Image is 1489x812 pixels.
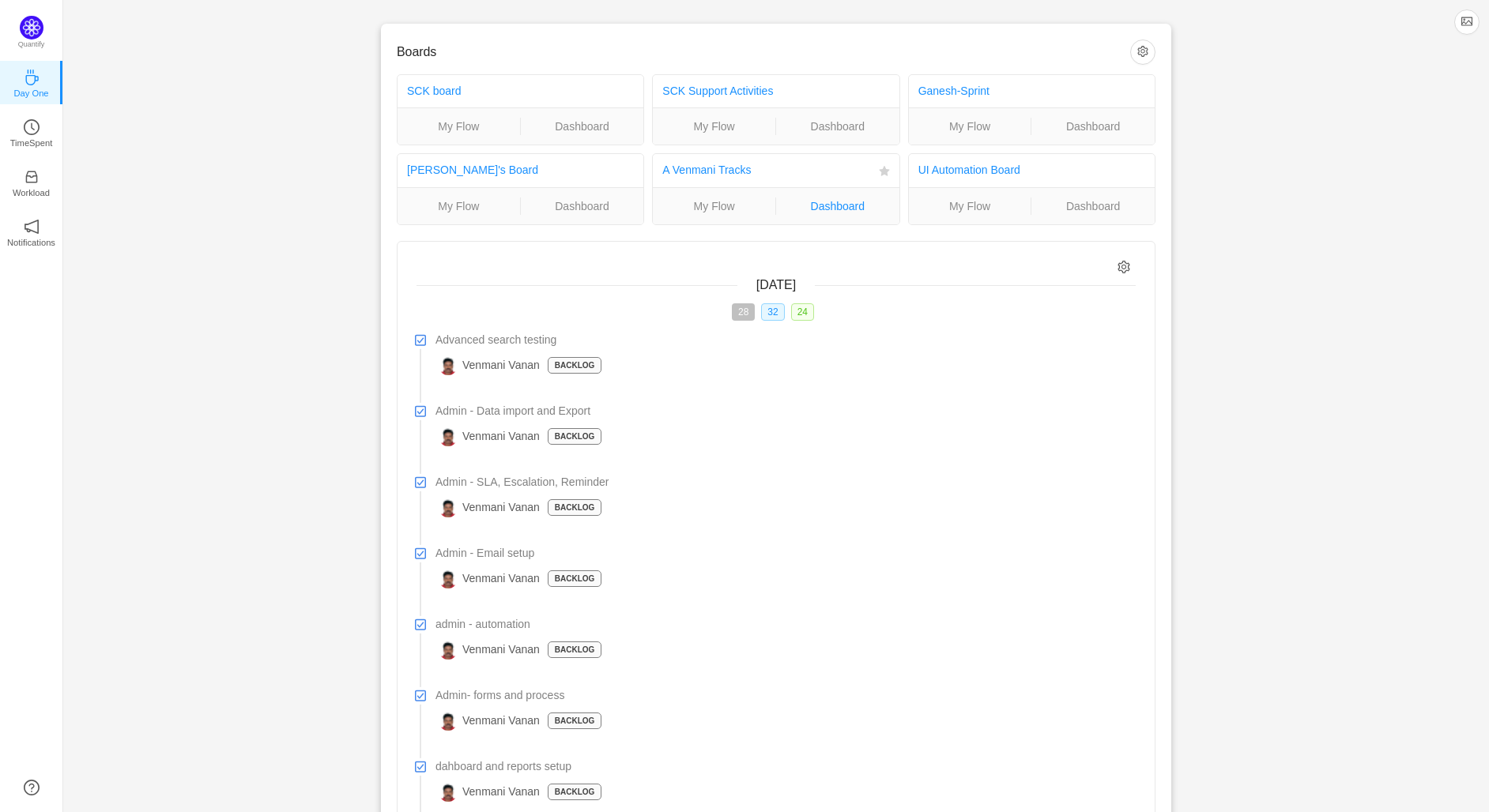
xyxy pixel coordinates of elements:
span: admin - automation [435,616,530,633]
img: VV [439,712,458,731]
span: Venmani Vanan [439,570,540,588]
a: A Venmani Tracks [662,164,751,176]
a: Dashboard [776,197,899,215]
span: Admin - Data import and Export [435,403,590,419]
i: icon: star [879,166,890,177]
p: Backlog [548,358,601,373]
i: icon: clock-circle [24,119,40,135]
span: Admin - SLA, Escalation, Reminder [435,474,609,491]
a: My Flow [653,197,775,215]
span: Venmani Vanan [439,356,540,375]
i: icon: inbox [24,169,40,185]
p: Notifications [7,235,55,250]
a: Dashboard [776,118,899,135]
p: Backlog [548,713,601,728]
a: Advanced search testing [435,332,1136,348]
a: Admin - Data import and Export [435,403,1136,419]
span: Venmani Vanan [439,783,540,802]
a: My Flow [398,118,520,135]
a: My Flow [909,118,1031,135]
img: VV [439,641,458,660]
i: icon: coffee [24,70,40,85]
p: TimeSpent [10,136,53,150]
i: icon: notification [24,219,40,235]
span: 28 [732,303,755,321]
p: Backlog [548,642,601,657]
h3: Boards [397,44,1130,60]
span: Venmani Vanan [439,712,540,731]
a: icon: question-circle [24,780,40,795]
p: Backlog [548,784,601,799]
p: Backlog [548,571,601,586]
button: icon: setting [1130,39,1155,65]
img: VV [439,570,458,588]
img: VV [439,498,458,517]
a: icon: notificationNotifications [24,224,40,239]
a: My Flow [398,197,520,215]
p: Quantify [18,39,45,51]
p: Day One [13,86,48,100]
span: Venmani Vanan [439,498,540,517]
span: Advanced search testing [435,332,556,348]
a: Dashboard [1031,118,1155,135]
a: icon: inboxWorkload [24,174,40,190]
a: Dashboard [1031,197,1155,215]
a: My Flow [653,118,775,135]
span: dahboard and reports setup [435,758,571,775]
span: Admin - Email setup [435,545,534,562]
p: Backlog [548,500,601,515]
span: 32 [761,303,784,321]
a: Admin- forms and process [435,687,1136,704]
a: SCK Support Activities [662,85,773,97]
span: 24 [791,303,814,321]
a: icon: clock-circleTimeSpent [24,124,40,140]
a: UI Automation Board [918,164,1020,176]
button: icon: picture [1454,9,1480,35]
a: Ganesh-Sprint [918,85,990,97]
img: VV [439,356,458,375]
a: dahboard and reports setup [435,758,1136,775]
span: Venmani Vanan [439,641,540,660]
span: Venmani Vanan [439,427,540,446]
a: Dashboard [521,118,644,135]
p: Backlog [548,429,601,444]
span: [DATE] [756,278,796,291]
a: Admin - SLA, Escalation, Reminder [435,474,1136,491]
a: icon: coffeeDay One [24,74,40,90]
i: icon: setting [1118,261,1131,274]
a: admin - automation [435,616,1136,633]
img: Quantify [20,16,43,39]
a: Dashboard [521,197,644,215]
img: VV [439,427,458,446]
p: Workload [13,186,50,200]
img: VV [439,783,458,802]
a: My Flow [909,197,1031,215]
a: Admin - Email setup [435,545,1136,562]
span: Admin- forms and process [435,687,564,704]
a: [PERSON_NAME]'s Board [407,164,538,176]
a: SCK board [407,85,461,97]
